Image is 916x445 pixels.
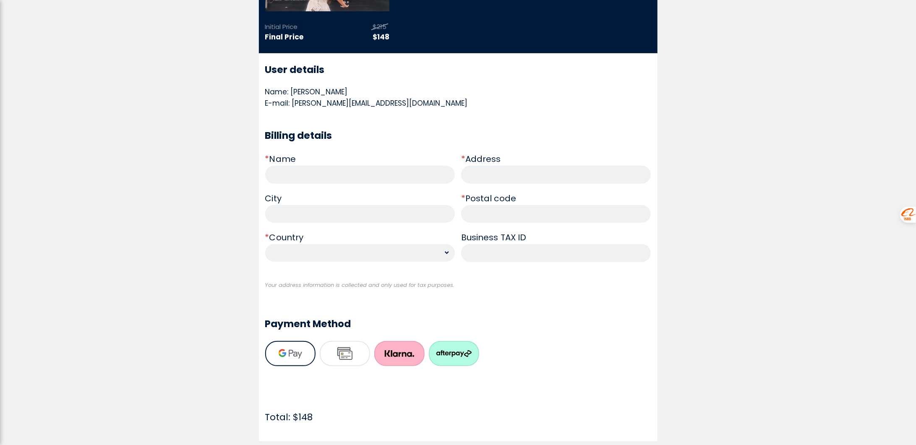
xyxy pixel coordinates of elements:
[265,130,651,142] h3: Billing details
[461,153,651,166] div: Address
[373,22,386,31] span: $215
[265,98,651,109] div: E-mail: [PERSON_NAME][EMAIL_ADDRESS][DOMAIN_NAME]
[461,231,651,244] div: Business TAX ID
[461,192,651,205] div: Postal code
[265,281,455,289] span: Your address information is collected and only used for tax purposes.
[265,86,651,97] div: Name: [PERSON_NAME]
[265,22,298,31] p: Initial Price
[265,153,455,166] div: Name
[265,231,455,244] div: Country
[373,32,389,42] span: $148
[461,404,651,431] iframe: Secure payment button frame
[265,409,455,425] p: Total: $148
[265,64,651,76] h3: User details
[265,32,304,42] strong: Final Price
[265,192,455,205] div: City
[265,318,651,330] h3: Payment Method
